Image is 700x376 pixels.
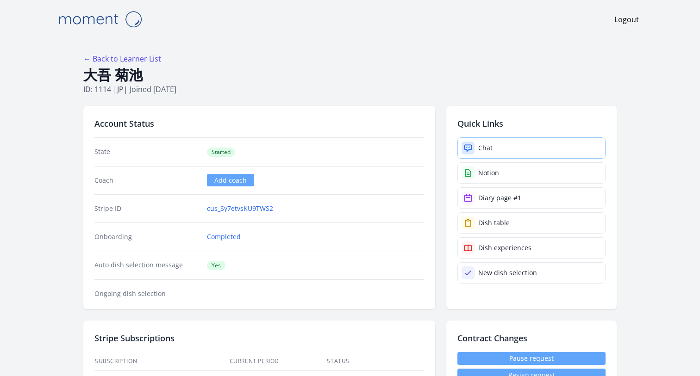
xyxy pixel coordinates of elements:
[457,137,606,159] a: Chat
[229,352,327,371] th: Current Period
[457,162,606,184] a: Notion
[207,174,254,186] a: Add coach
[94,232,200,241] dt: Onboarding
[83,84,617,95] p: ID: 1114 | | Joined [DATE]
[94,117,424,130] h2: Account Status
[207,204,273,213] a: cus_Sy7etvsKU9TWS2
[54,7,146,31] img: Moment
[94,260,200,270] dt: Auto dish selection message
[83,54,161,64] a: ← Back to Learner List
[94,147,200,157] dt: State
[83,66,617,84] h1: 大吾 菊池
[207,261,225,270] span: Yes
[478,143,493,153] div: Chat
[117,84,124,94] span: jp
[614,14,639,25] a: Logout
[457,237,606,259] a: Dish experiences
[207,148,235,157] span: Started
[478,193,521,203] div: Diary page #1
[326,352,424,371] th: Status
[457,262,606,284] a: New dish selection
[457,187,606,209] a: Diary page #1
[478,243,531,253] div: Dish experiences
[457,332,606,345] h2: Contract Changes
[457,352,606,365] a: Pause request
[478,218,510,228] div: Dish table
[457,117,606,130] h2: Quick Links
[94,289,200,298] dt: Ongoing dish selection
[94,332,424,345] h2: Stripe Subscriptions
[94,204,200,213] dt: Stripe ID
[478,268,537,277] div: New dish selection
[207,232,241,241] a: Completed
[94,176,200,185] dt: Coach
[478,168,499,178] div: Notion
[457,212,606,234] a: Dish table
[94,352,229,371] th: Subscription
